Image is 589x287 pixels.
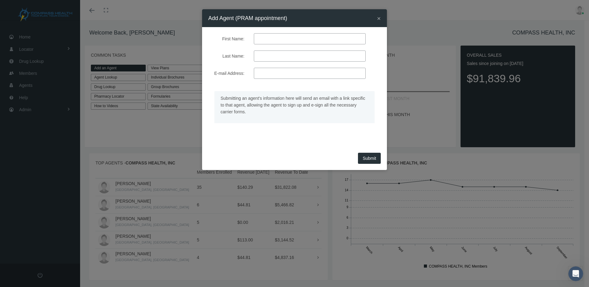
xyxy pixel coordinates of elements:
button: Submit [358,153,381,164]
h4: Add Agent (PRAM appointment) [208,14,287,22]
label: Last Name: [204,51,249,62]
label: First Name: [204,33,249,44]
span: × [377,15,381,22]
iframe: Intercom live chat [568,266,583,281]
p: Submitting an agent's information here will send an email with a link specific to that agent, all... [221,95,368,115]
label: E-mail Address: [204,68,249,79]
button: Close [377,15,381,22]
